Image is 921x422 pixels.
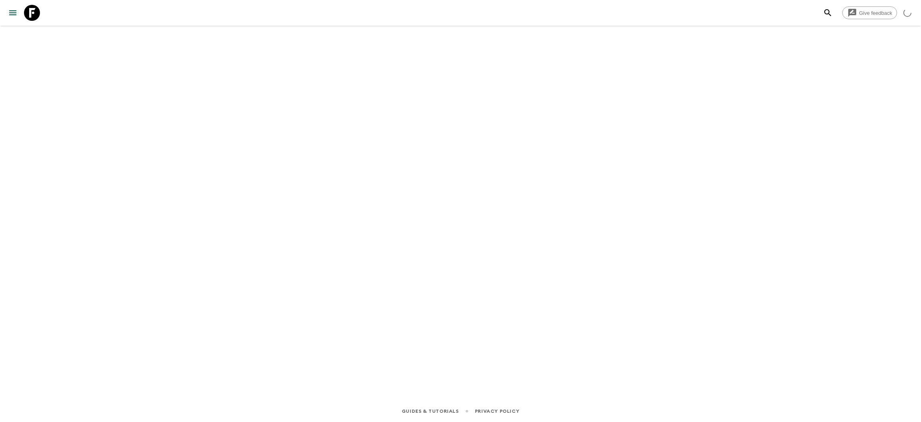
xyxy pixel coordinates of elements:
[475,407,519,416] a: Privacy Policy
[402,407,459,416] a: Guides & Tutorials
[820,5,836,21] button: search adventures
[855,10,897,16] span: Give feedback
[842,6,897,19] a: Give feedback
[5,5,21,21] button: menu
